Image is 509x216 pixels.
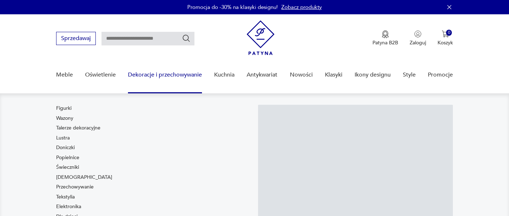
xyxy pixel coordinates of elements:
a: Popielnice [56,154,79,161]
a: Świeczniki [56,164,79,171]
a: Elektronika [56,203,81,210]
a: [DEMOGRAPHIC_DATA] [56,174,112,181]
button: Zaloguj [410,30,426,46]
a: Tekstylia [56,193,75,201]
a: Promocje [428,61,453,89]
a: Klasyki [325,61,342,89]
a: Figurki [56,105,71,112]
button: Szukaj [182,34,191,43]
img: Ikona medalu [382,30,389,38]
p: Promocja do -30% na klasyki designu! [187,4,278,11]
a: Zobacz produkty [281,4,322,11]
img: Ikonka użytkownika [414,30,421,38]
p: Patyna B2B [372,39,398,46]
a: Style [403,61,416,89]
a: Talerze dekoracyjne [56,124,100,132]
button: Sprzedawaj [56,32,96,45]
a: Wazony [56,115,73,122]
img: Ikona koszyka [442,30,449,38]
a: Ikony designu [355,61,391,89]
button: Patyna B2B [372,30,398,46]
a: Kuchnia [214,61,234,89]
div: 0 [446,30,452,36]
a: Dekoracje i przechowywanie [128,61,202,89]
a: Doniczki [56,144,75,151]
a: Przechowywanie [56,183,94,191]
button: 0Koszyk [438,30,453,46]
a: Antykwariat [247,61,277,89]
p: Koszyk [438,39,453,46]
a: Sprzedawaj [56,36,96,41]
a: Lustra [56,134,70,142]
a: Ikona medaluPatyna B2B [372,30,398,46]
a: Meble [56,61,73,89]
a: Nowości [290,61,313,89]
p: Zaloguj [410,39,426,46]
img: Patyna - sklep z meblami i dekoracjami vintage [247,20,275,55]
a: Oświetlenie [85,61,116,89]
